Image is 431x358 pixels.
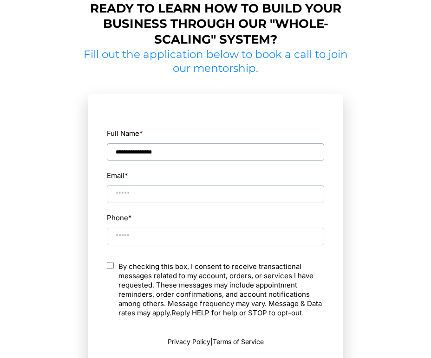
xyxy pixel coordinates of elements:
label: Phone [107,211,324,224]
a: Terms of Service [213,338,264,345]
h2: Fill out the application below to book a call to join our mentorship. [73,48,358,76]
a: Privacy Policy [168,338,210,345]
label: Email [107,169,128,182]
p: By checking this box, I consent to receive transactional messages related to my account, orders, ... [118,262,324,318]
strong: Ready to learn how to build your business through our "whole-scaling" system? [90,1,341,47]
label: Full Name [107,127,324,140]
p: | [107,337,324,346]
